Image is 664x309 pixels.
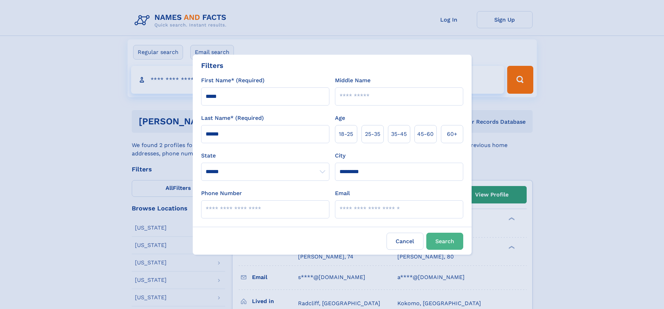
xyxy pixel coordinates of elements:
[201,152,329,160] label: State
[391,130,407,138] span: 35‑45
[201,114,264,122] label: Last Name* (Required)
[447,130,457,138] span: 60+
[387,233,423,250] label: Cancel
[417,130,434,138] span: 45‑60
[335,189,350,198] label: Email
[426,233,463,250] button: Search
[335,152,345,160] label: City
[365,130,380,138] span: 25‑35
[201,60,223,71] div: Filters
[339,130,353,138] span: 18‑25
[335,114,345,122] label: Age
[201,76,265,85] label: First Name* (Required)
[335,76,371,85] label: Middle Name
[201,189,242,198] label: Phone Number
